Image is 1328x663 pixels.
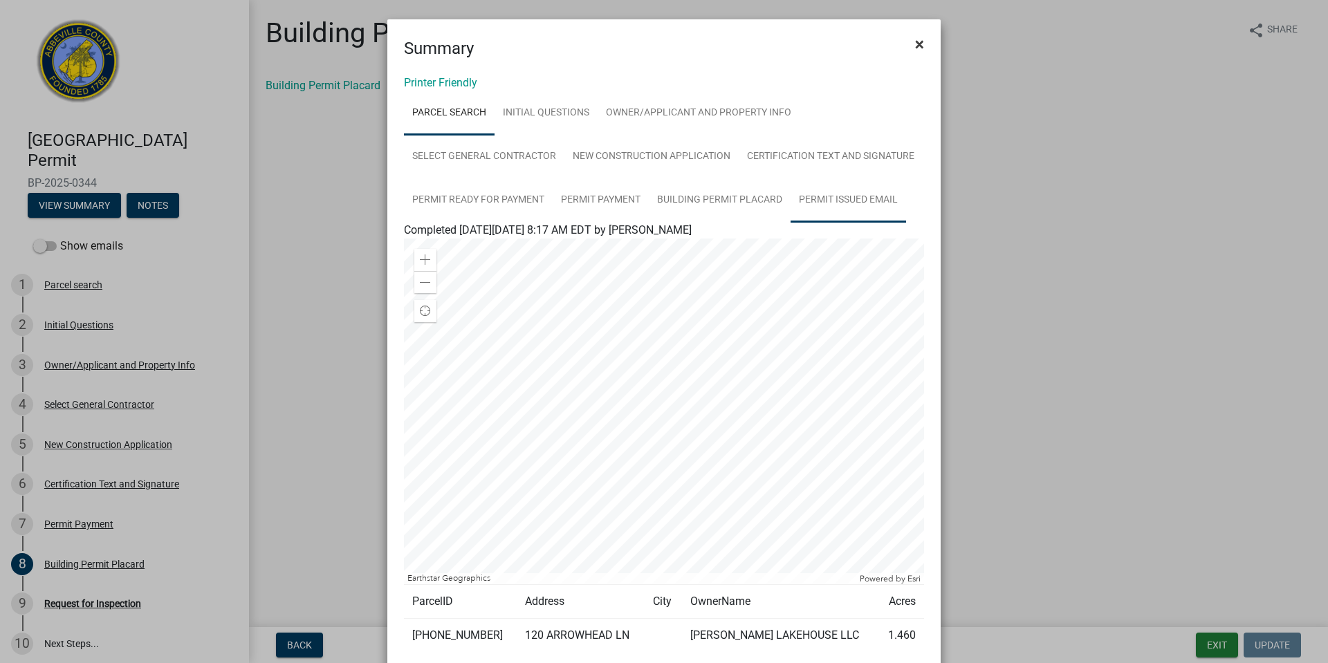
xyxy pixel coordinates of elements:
[904,25,935,64] button: Close
[915,35,924,54] span: ×
[404,585,517,619] td: ParcelID
[649,178,791,223] a: Building Permit Placard
[404,223,692,236] span: Completed [DATE][DATE] 8:17 AM EDT by [PERSON_NAME]
[414,300,436,322] div: Find my location
[517,619,645,653] td: 120 ARROWHEAD LN
[495,91,598,136] a: Initial Questions
[907,574,921,583] a: Esri
[404,619,517,653] td: [PHONE_NUMBER]
[553,178,649,223] a: Permit Payment
[856,573,924,584] div: Powered by
[564,135,739,179] a: New Construction Application
[877,585,924,619] td: Acres
[517,585,645,619] td: Address
[404,178,553,223] a: Permit Ready for Payment
[404,76,477,89] a: Printer Friendly
[414,249,436,271] div: Zoom in
[739,135,923,179] a: Certification Text and Signature
[404,36,474,61] h4: Summary
[404,91,495,136] a: Parcel search
[598,91,800,136] a: Owner/Applicant and Property Info
[414,271,436,293] div: Zoom out
[404,135,564,179] a: Select General Contractor
[877,619,924,653] td: 1.460
[682,619,878,653] td: [PERSON_NAME] LAKEHOUSE LLC
[682,585,878,619] td: OwnerName
[791,178,906,223] a: Permit Issued Email
[645,585,682,619] td: City
[404,573,856,584] div: Earthstar Geographics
